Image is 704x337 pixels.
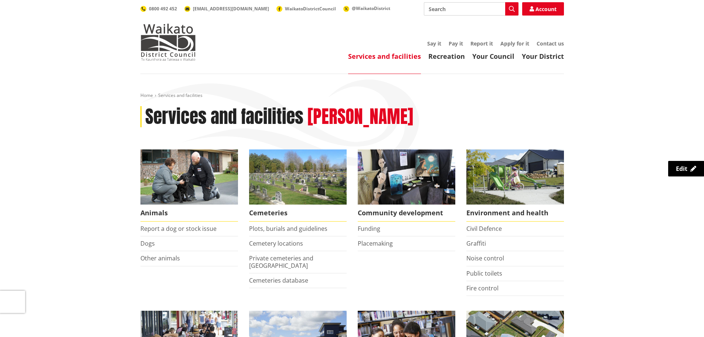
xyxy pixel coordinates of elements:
[466,239,486,247] a: Graffiti
[140,92,153,98] a: Home
[449,40,463,47] a: Pay it
[427,40,441,47] a: Say it
[424,2,518,16] input: Search input
[348,52,421,61] a: Services and facilities
[184,6,269,12] a: [EMAIL_ADDRESS][DOMAIN_NAME]
[472,52,514,61] a: Your Council
[140,254,180,262] a: Other animals
[466,269,502,277] a: Public toilets
[249,239,303,247] a: Cemetery locations
[343,5,390,11] a: @WaikatoDistrict
[352,5,390,11] span: @WaikatoDistrict
[140,6,177,12] a: 0800 492 452
[145,106,303,128] h1: Services and facilities
[140,92,564,99] nav: breadcrumb
[358,225,380,233] a: Funding
[500,40,529,47] a: Apply for it
[276,6,336,12] a: WaikatoDistrictCouncil
[466,149,564,222] a: New housing in Pokeno Environment and health
[158,92,203,98] span: Services and facilities
[537,40,564,47] a: Contact us
[358,149,455,222] a: Matariki Travelling Suitcase Art Exhibition Community development
[466,254,504,262] a: Noise control
[149,6,177,12] span: 0800 492 452
[140,225,217,233] a: Report a dog or stock issue
[140,239,155,247] a: Dogs
[249,254,313,269] a: Private cemeteries and [GEOGRAPHIC_DATA]
[285,6,336,12] span: WaikatoDistrictCouncil
[466,225,502,233] a: Civil Defence
[249,276,308,284] a: Cemeteries database
[358,239,393,247] a: Placemaking
[307,106,413,128] h2: [PERSON_NAME]
[140,205,238,222] span: Animals
[140,24,196,61] img: Waikato District Council - Te Kaunihera aa Takiwaa o Waikato
[470,40,493,47] a: Report it
[522,52,564,61] a: Your District
[522,2,564,16] a: Account
[358,149,455,205] img: Matariki Travelling Suitcase Art Exhibition
[466,284,499,292] a: Fire control
[466,205,564,222] span: Environment and health
[140,149,238,205] img: Animal Control
[249,149,347,205] img: Huntly Cemetery
[428,52,465,61] a: Recreation
[249,225,327,233] a: Plots, burials and guidelines
[676,165,687,173] span: Edit
[466,149,564,205] img: New housing in Pokeno
[668,161,704,176] a: Edit
[193,6,269,12] span: [EMAIL_ADDRESS][DOMAIN_NAME]
[140,149,238,222] a: Waikato District Council Animal Control team Animals
[358,205,455,222] span: Community development
[249,205,347,222] span: Cemeteries
[249,149,347,222] a: Huntly Cemetery Cemeteries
